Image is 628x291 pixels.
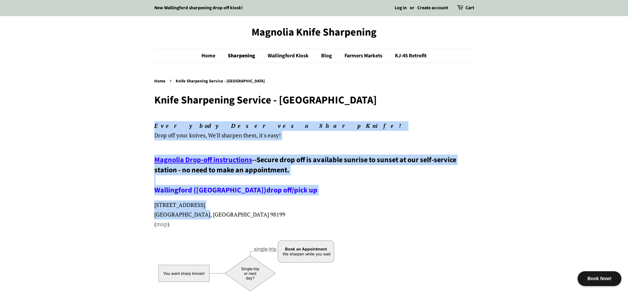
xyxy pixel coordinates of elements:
[154,122,407,130] em: Everybody Deserves a Sharp Knife!
[340,49,389,63] a: Farmers Markets
[201,49,222,63] a: Home
[154,155,456,195] span: Secure drop off is available sunrise to sunset at our self-service station - no need to make an a...
[154,5,243,11] a: New Wallingford sharpening drop off kiosk!
[154,131,205,139] span: Drop off your knives
[154,185,266,195] a: Wallingford ([GEOGRAPHIC_DATA])
[410,4,414,12] li: or
[170,76,173,85] span: ›
[154,201,285,228] span: [STREET_ADDRESS] [GEOGRAPHIC_DATA], [GEOGRAPHIC_DATA] 98199 ( )
[154,78,167,84] a: Home
[154,78,474,85] nav: breadcrumbs
[395,5,407,11] a: Log in
[223,49,262,63] a: Sharpening
[316,49,339,63] a: Blog
[154,94,474,106] h1: Knife Sharpening Service - [GEOGRAPHIC_DATA]
[263,49,315,63] a: Wallingford Kiosk
[417,5,448,11] a: Create account
[252,155,256,165] span: --
[154,121,474,140] p: , We'll sharpen them, it's easy!
[156,220,167,228] a: map
[390,49,427,63] a: KJ-45 Retrofit
[465,4,474,12] a: Cart
[578,271,621,286] div: Book Now!
[176,78,266,84] span: Knife Sharpening Service - [GEOGRAPHIC_DATA]
[154,155,252,165] a: Magnolia Drop-off instructions
[154,26,474,39] a: Magnolia Knife Sharpening
[266,185,317,195] a: drop off/pick up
